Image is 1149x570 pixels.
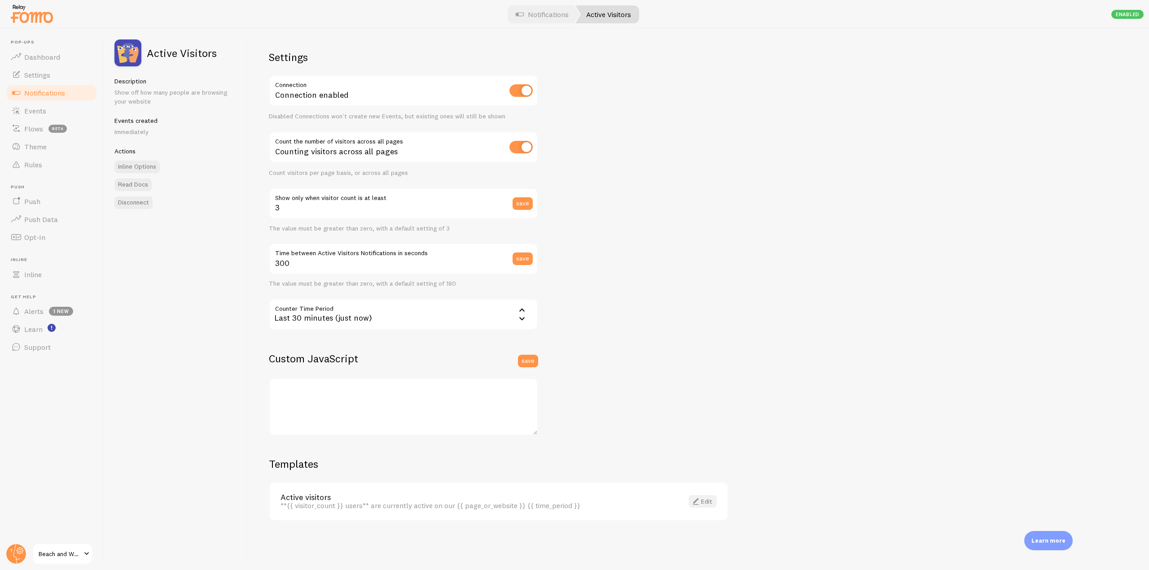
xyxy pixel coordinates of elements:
[5,48,98,66] a: Dashboard
[269,131,538,164] div: Counting visitors across all pages
[269,280,538,288] div: The value must be greater than zero, with a default setting of 180
[48,125,67,133] span: beta
[24,124,43,133] span: Flows
[11,39,98,45] span: Pop-ups
[1024,531,1073,550] div: Learn more
[269,75,538,108] div: Connection enabled
[689,495,717,508] a: Edit
[24,197,40,206] span: Push
[5,84,98,102] a: Notifications
[5,120,98,138] a: Flows beta
[5,156,98,174] a: Rules
[269,457,728,471] h2: Templates
[269,352,538,365] h2: Custom JavaScript
[114,77,236,85] h5: Description
[5,320,98,338] a: Learn
[114,161,160,173] a: Inline Options
[114,147,236,155] h5: Actions
[24,70,50,79] span: Settings
[5,210,98,228] a: Push Data
[5,138,98,156] a: Theme
[114,127,236,136] p: Immediately
[513,252,533,265] button: save
[24,270,42,279] span: Inline
[518,355,538,367] button: save
[5,265,98,283] a: Inline
[11,294,98,300] span: Get Help
[5,66,98,84] a: Settings
[5,192,98,210] a: Push
[24,215,58,224] span: Push Data
[114,39,141,66] img: fomo_icons_pageviews.svg
[269,113,538,121] div: Disabled Connections won't create new Events, but existing ones will still be shown
[269,243,538,274] input: 180
[147,48,217,58] h2: Active Visitors
[24,106,46,115] span: Events
[24,325,43,334] span: Learn
[11,257,98,263] span: Inline
[24,88,65,97] span: Notifications
[24,307,44,316] span: Alerts
[281,501,672,509] div: **{{ visitor_count }} users** are currently active on our {{ page_or_website }} {{ time_period }}
[114,117,236,125] h5: Events created
[32,543,93,565] a: Beach and Wood
[24,142,47,151] span: Theme
[281,493,672,501] a: Active visitors
[513,197,533,210] button: save
[9,2,54,25] img: fomo-relay-logo-orange.svg
[114,178,152,191] a: Read Docs
[24,52,60,61] span: Dashboard
[49,307,73,316] span: 1 new
[5,338,98,356] a: Support
[269,188,538,203] label: Show only when visitor count is at least
[114,196,153,209] button: Disconnect
[5,302,98,320] a: Alerts 1 new
[269,169,538,177] div: Count visitors per page basis, or across all pages
[24,343,51,352] span: Support
[269,243,538,258] label: Time between Active Visitors Notifications in seconds
[24,233,45,242] span: Opt-In
[39,548,81,559] span: Beach and Wood
[11,184,98,190] span: Push
[1031,536,1066,545] p: Learn more
[269,299,538,330] div: Last 30 minutes (just now)
[24,160,42,169] span: Rules
[269,188,538,219] input: 3
[269,50,538,64] h2: Settings
[114,88,236,106] p: Show off how many people are browsing your website
[48,324,56,332] svg: <p>Watch New Feature Tutorials!</p>
[269,225,538,233] div: The value must be greater than zero, with a default setting of 3
[5,102,98,120] a: Events
[5,228,98,246] a: Opt-In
